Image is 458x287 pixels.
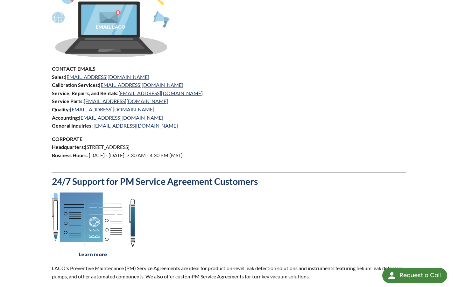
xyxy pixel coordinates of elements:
strong: Service, Repairs, and Rentals: [52,90,118,96]
strong: Sales: [52,74,65,80]
strong: Service Parts: [52,98,84,104]
a: [EMAIL_ADDRESS][DOMAIN_NAME] [94,122,178,129]
p: [STREET_ADDRESS] [DATE] - [DATE]: 7:30 AM - 4:30 PM (MST) [52,135,406,167]
a: [EMAIL_ADDRESS][DOMAIN_NAME] [65,74,149,80]
a: [EMAIL_ADDRESS][DOMAIN_NAME] [99,82,183,88]
img: round button [387,270,397,281]
strong: Accounting: [52,115,79,121]
strong: 24/7 Support for PM Service Agreement Customers [52,176,258,187]
strong: CONTACT EMAILS [52,66,95,72]
div: Request a Call [400,268,441,283]
div: Request a Call [382,268,447,283]
a: [EMAIL_ADDRESS][DOMAIN_NAME] [118,90,203,96]
a: [EMAIL_ADDRESS][DOMAIN_NAME] [79,115,163,121]
img: Asset_3.png [52,192,135,257]
strong: Calibration Services: [52,82,99,88]
a: [EMAIL_ADDRESS][DOMAIN_NAME] [84,98,168,104]
strong: General Inquiries: [52,122,93,129]
strong: Headquarters: [52,144,85,150]
strong: Business Hours: [52,152,88,158]
strong: CORPORATE [52,136,82,142]
a: [EMAIL_ADDRESS][DOMAIN_NAME] [70,106,154,112]
strong: Quality: [52,106,70,112]
p: LACO's Preventive Maintenance (PM) Service Agreements are ideal for production-level leak detecti... [52,264,406,280]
